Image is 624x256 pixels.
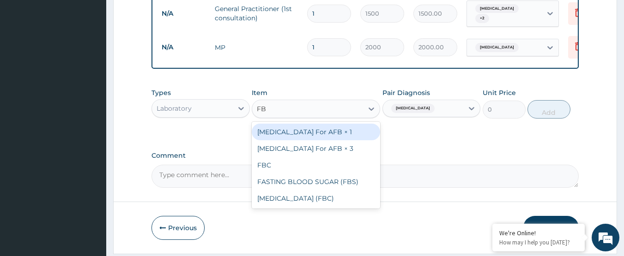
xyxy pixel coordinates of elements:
div: Chat with us now [48,52,155,64]
td: N/A [157,5,210,22]
textarea: Type your message and hit 'Enter' [5,164,176,196]
td: MP [210,38,303,57]
td: N/A [157,39,210,56]
span: [MEDICAL_DATA] [475,43,519,52]
span: [MEDICAL_DATA] [475,4,519,13]
div: [MEDICAL_DATA] For AFB × 1 [252,124,380,140]
span: + 2 [475,14,489,23]
button: Submit [523,216,579,240]
div: Minimize live chat window [151,5,174,27]
label: Item [252,88,267,97]
div: [MEDICAL_DATA] (FBC) [252,190,380,207]
div: FASTING BLOOD SUGAR (FBS) [252,173,380,190]
div: Laboratory [157,104,192,113]
button: Previous [151,216,205,240]
p: How may I help you today? [499,238,578,246]
div: We're Online! [499,229,578,237]
img: d_794563401_company_1708531726252_794563401 [17,46,37,69]
label: Pair Diagnosis [382,88,430,97]
span: We're online! [54,72,127,165]
div: FBC [252,157,380,173]
label: Unit Price [483,88,516,97]
button: Add [527,100,570,119]
span: [MEDICAL_DATA] [391,104,435,113]
label: Types [151,89,171,97]
div: [MEDICAL_DATA] For AFB × 3 [252,140,380,157]
label: Comment [151,152,579,160]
